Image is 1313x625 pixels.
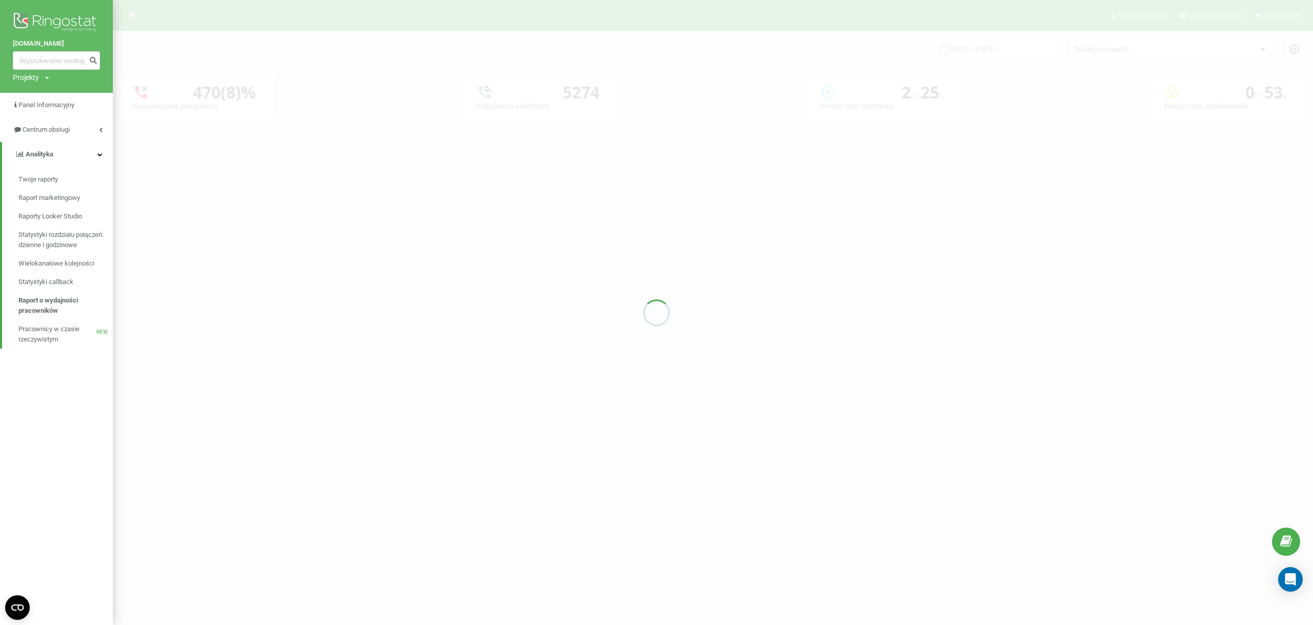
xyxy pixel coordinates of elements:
[18,226,113,254] a: Statystyki rozdziału połączeń: dzienne i godzinowe
[18,207,113,226] a: Raporty Looker Studio
[1278,567,1303,592] div: Open Intercom Messenger
[13,38,100,49] a: [DOMAIN_NAME]
[18,291,113,320] a: Raport o wydajności pracowników
[18,170,113,189] a: Twoje raporty
[18,211,82,221] span: Raporty Looker Studio
[18,295,108,316] span: Raport o wydajności pracowników
[23,126,70,133] span: Centrum obsługi
[26,150,53,158] span: Analityka
[18,258,94,269] span: Wielokanałowe kolejności
[13,10,100,36] img: Ringostat logo
[18,193,80,203] span: Raport marketingowy
[18,324,96,345] span: Pracownicy w czasie rzeczywistym
[18,254,113,273] a: Wielokanałowe kolejności
[13,72,39,83] div: Projekty
[13,51,100,70] input: Wyszukiwanie według numeru
[18,320,113,349] a: Pracownicy w czasie rzeczywistymNEW
[5,595,30,620] button: Open CMP widget
[18,174,58,185] span: Twoje raporty
[18,189,113,207] a: Raport marketingowy
[18,273,113,291] a: Statystyki callback
[2,142,113,167] a: Analityka
[18,101,74,109] span: Panel Informacyjny
[18,277,73,287] span: Statystyki callback
[18,230,108,250] span: Statystyki rozdziału połączeń: dzienne i godzinowe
